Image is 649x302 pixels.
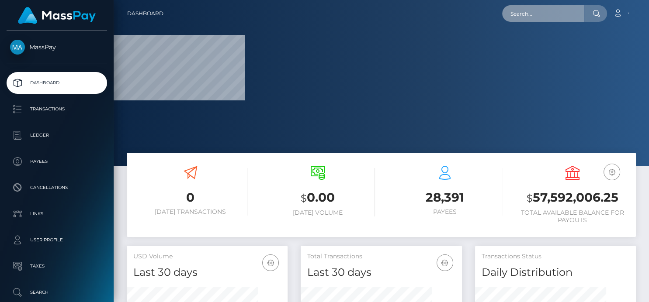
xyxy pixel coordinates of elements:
[388,208,502,216] h6: Payees
[7,124,107,146] a: Ledger
[260,189,375,207] h3: 0.00
[7,72,107,94] a: Dashboard
[133,208,247,216] h6: [DATE] Transactions
[133,252,281,261] h5: USD Volume
[10,103,104,116] p: Transactions
[18,7,96,24] img: MassPay Logo
[7,177,107,199] a: Cancellations
[515,189,629,207] h3: 57,592,006.25
[482,265,629,280] h4: Daily Distribution
[388,189,502,206] h3: 28,391
[7,151,107,172] a: Payees
[7,203,107,225] a: Links
[482,252,629,261] h5: Transactions Status
[260,209,375,216] h6: [DATE] Volume
[10,286,104,299] p: Search
[502,5,584,22] input: Search...
[133,265,281,280] h4: Last 30 days
[10,155,104,168] p: Payees
[10,207,104,220] p: Links
[10,181,104,194] p: Cancellations
[7,255,107,277] a: Taxes
[515,209,629,224] h6: Total Available Balance for Payouts
[10,260,104,273] p: Taxes
[10,76,104,89] p: Dashboard
[7,229,107,251] a: User Profile
[301,192,307,204] small: $
[307,265,455,280] h4: Last 30 days
[526,192,532,204] small: $
[307,252,455,261] h5: Total Transactions
[10,233,104,247] p: User Profile
[10,40,25,55] img: MassPay
[7,98,107,120] a: Transactions
[127,4,163,23] a: Dashboard
[10,129,104,142] p: Ledger
[7,43,107,51] span: MassPay
[133,189,247,206] h3: 0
